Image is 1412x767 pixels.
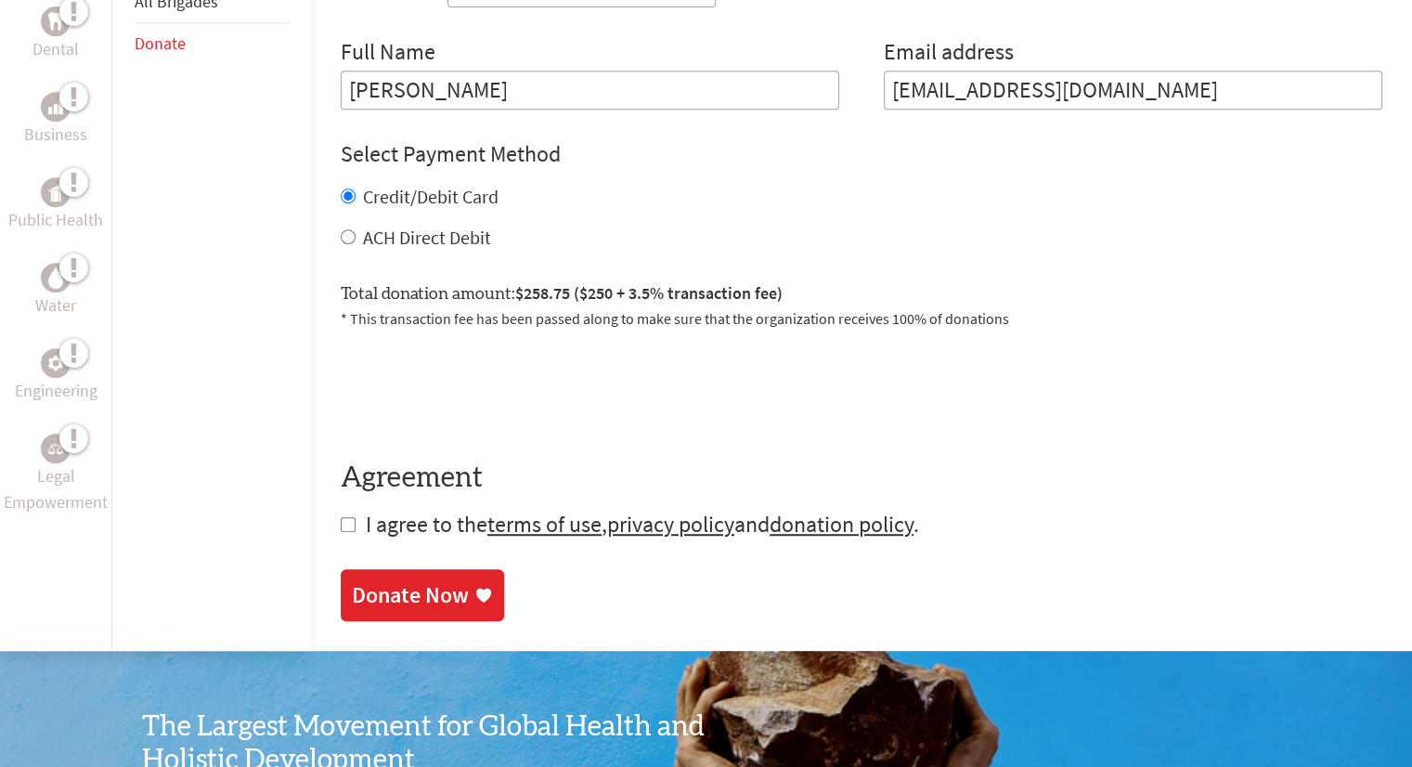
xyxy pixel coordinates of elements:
img: Engineering [48,356,63,370]
p: Dental [32,36,79,62]
h4: Select Payment Method [341,139,1382,169]
label: Total donation amount: [341,280,783,307]
div: Donate Now [352,580,469,610]
a: WaterWater [35,263,76,318]
a: Legal EmpowermentLegal Empowerment [4,434,108,515]
h4: Agreement [341,461,1382,495]
a: privacy policy [607,510,734,539]
a: Donate [135,32,186,54]
p: Public Health [8,207,103,233]
div: Business [41,92,71,122]
div: Water [41,263,71,292]
label: ACH Direct Debit [363,226,491,249]
label: Email address [884,37,1014,71]
a: EngineeringEngineering [15,348,97,404]
div: Legal Empowerment [41,434,71,463]
p: Legal Empowerment [4,463,108,515]
a: BusinessBusiness [24,92,87,148]
img: Water [48,267,63,289]
input: Your Email [884,71,1382,110]
a: terms of use [487,510,602,539]
img: Legal Empowerment [48,443,63,454]
a: Donate Now [341,569,504,621]
div: Public Health [41,177,71,207]
p: Business [24,122,87,148]
p: * This transaction fee has been passed along to make sure that the organization receives 100% of ... [341,307,1382,330]
div: Engineering [41,348,71,378]
img: Dental [48,13,63,31]
label: Full Name [341,37,435,71]
p: Engineering [15,378,97,404]
li: Donate [135,23,289,64]
span: I agree to the , and . [366,510,919,539]
img: Business [48,99,63,114]
label: Credit/Debit Card [363,185,499,208]
a: donation policy [770,510,913,539]
iframe: reCAPTCHA [341,352,623,424]
span: $258.75 ($250 + 3.5% transaction fee) [515,282,783,304]
p: Water [35,292,76,318]
a: Public HealthPublic Health [8,177,103,233]
input: Enter Full Name [341,71,839,110]
div: Dental [41,6,71,36]
img: Public Health [48,183,63,201]
a: DentalDental [32,6,79,62]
